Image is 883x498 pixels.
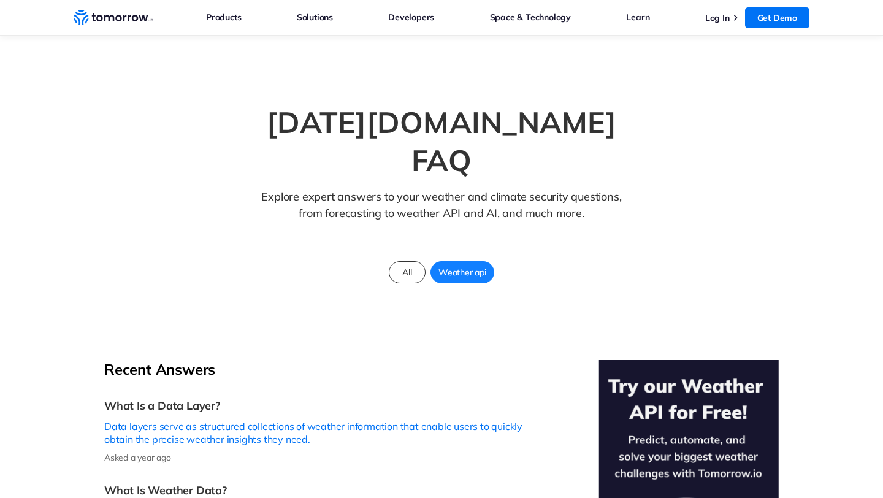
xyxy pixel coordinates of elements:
a: Log In [705,12,730,23]
a: Products [206,9,241,25]
a: What Is a Data Layer?Data layers serve as structured collections of weather information that enab... [104,389,525,473]
h3: What Is a Data Layer? [104,399,525,413]
a: Home link [74,9,153,27]
a: Get Demo [745,7,809,28]
p: Explore expert answers to your weather and climate security questions, from forecasting to weathe... [256,188,627,240]
span: Weather api [431,264,494,280]
h1: [DATE][DOMAIN_NAME] FAQ [233,103,650,180]
p: Data layers serve as structured collections of weather information that enable users to quickly o... [104,420,525,446]
h2: Recent Answers [104,360,525,379]
h3: What Is Weather Data? [104,483,525,497]
a: Solutions [297,9,333,25]
a: Weather api [430,261,494,283]
p: Asked a year ago [104,452,525,463]
a: All [389,261,426,283]
a: Learn [626,9,649,25]
span: All [395,264,419,280]
a: Space & Technology [490,9,571,25]
a: Developers [388,9,434,25]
